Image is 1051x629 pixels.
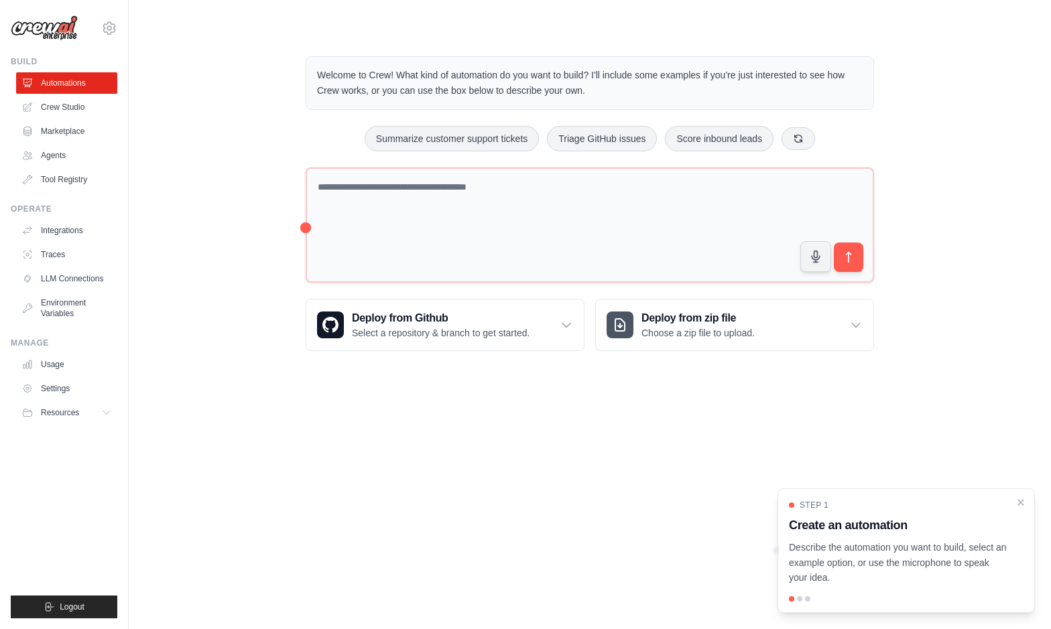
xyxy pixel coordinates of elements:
span: Step 1 [800,500,828,510]
button: Logout [11,596,117,618]
a: Automations [16,72,117,94]
h3: Deploy from Github [352,310,530,326]
p: Select a repository & branch to get started. [352,326,530,340]
div: Operate [11,204,117,214]
div: Manage [11,338,117,348]
p: Welcome to Crew! What kind of automation do you want to build? I'll include some examples if you'... [317,68,863,98]
p: Describe the automation you want to build, select an example option, or use the microphone to spe... [789,540,1007,585]
a: LLM Connections [16,268,117,289]
a: Crew Studio [16,96,117,118]
a: Tool Registry [16,169,117,190]
button: Score inbound leads [665,126,774,151]
a: Agents [16,145,117,166]
p: Choose a zip file to upload. [641,326,755,340]
span: Logout [60,602,84,612]
h3: Create an automation [789,516,1007,535]
a: Integrations [16,220,117,241]
a: Usage [16,354,117,375]
a: Marketplace [16,121,117,142]
button: Triage GitHub issues [547,126,657,151]
a: Traces [16,244,117,265]
a: Settings [16,378,117,399]
span: Resources [41,407,79,418]
img: Logo [11,15,78,41]
a: Environment Variables [16,292,117,324]
button: Close walkthrough [1015,497,1026,508]
div: Build [11,56,117,67]
button: Summarize customer support tickets [365,126,539,151]
h3: Deploy from zip file [641,310,755,326]
button: Resources [16,402,117,423]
